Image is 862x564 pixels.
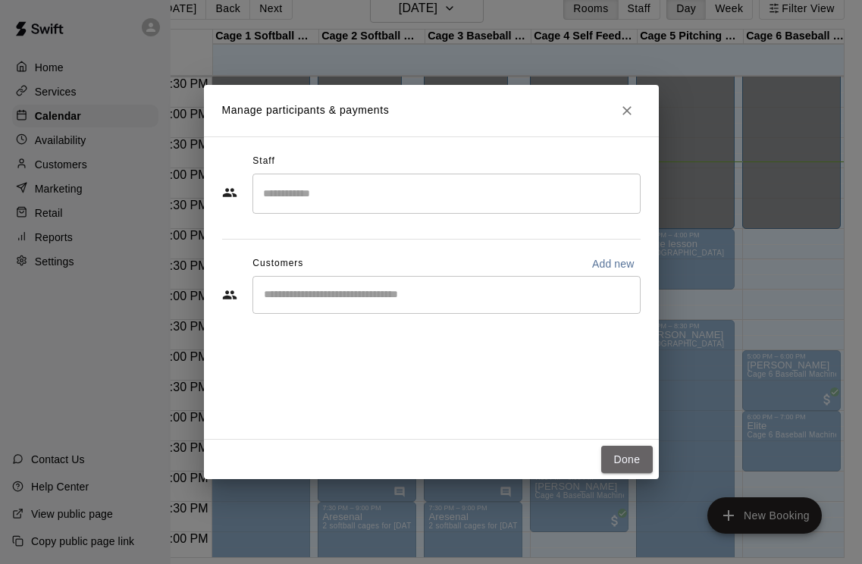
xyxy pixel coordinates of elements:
[222,185,237,200] svg: Staff
[252,276,641,314] div: Start typing to search customers...
[613,97,641,124] button: Close
[222,102,390,118] p: Manage participants & payments
[252,149,274,174] span: Staff
[601,446,652,474] button: Done
[222,287,237,302] svg: Customers
[592,256,635,271] p: Add new
[586,252,641,276] button: Add new
[252,174,641,214] div: Search staff
[252,252,303,276] span: Customers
